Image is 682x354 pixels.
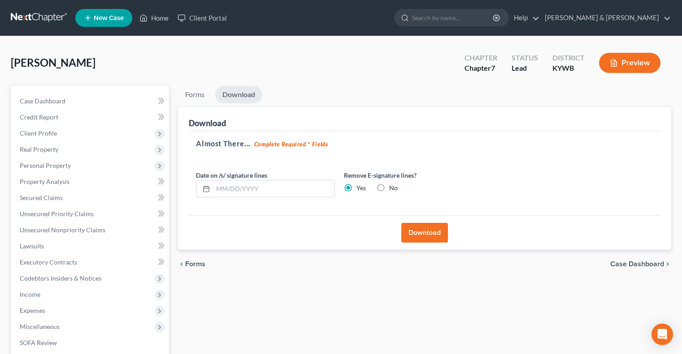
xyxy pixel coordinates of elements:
strong: Complete Required * Fields [254,141,328,148]
a: Download [215,86,262,103]
h5: Almost There... [196,138,653,149]
div: Open Intercom Messenger [652,324,673,345]
span: Property Analysis [20,178,70,185]
span: Unsecured Nonpriority Claims [20,226,105,234]
span: Client Profile [20,129,57,137]
div: KYWB [552,63,585,73]
span: Credit Report [20,113,58,121]
span: Secured Claims [20,194,63,201]
a: Executory Contracts [13,254,169,270]
input: Search by name... [412,9,494,26]
a: Home [135,10,173,26]
input: MM/DD/YYYY [213,180,334,197]
label: No [389,183,398,192]
label: Remove E-signature lines? [344,171,483,180]
div: Status [512,53,538,63]
span: New Case [94,15,124,21]
a: Property Analysis [13,174,169,190]
a: Forms [178,86,212,103]
label: Yes [356,183,366,192]
span: Forms [185,260,205,268]
div: Chapter [465,53,497,63]
span: [PERSON_NAME] [11,56,96,69]
i: chevron_left [178,260,185,268]
span: SOFA Review [20,339,57,346]
button: Download [401,223,448,243]
button: chevron_left Forms [178,260,217,268]
div: Chapter [465,63,497,73]
a: [PERSON_NAME] & [PERSON_NAME] [540,10,671,26]
span: 7 [491,64,495,72]
i: chevron_right [664,260,671,268]
div: Download [189,118,226,128]
a: Case Dashboard [13,93,169,109]
a: Case Dashboard chevron_right [610,260,671,268]
a: SOFA Review [13,335,169,351]
span: Personal Property [20,162,71,169]
span: Income [20,290,40,298]
button: Preview [599,53,660,73]
span: Case Dashboard [20,97,65,105]
span: Executory Contracts [20,258,77,266]
div: Lead [512,63,538,73]
a: Unsecured Priority Claims [13,206,169,222]
a: Unsecured Nonpriority Claims [13,222,169,238]
span: Case Dashboard [610,260,664,268]
span: Expenses [20,307,45,314]
a: Secured Claims [13,190,169,206]
div: District [552,53,585,63]
label: Date on /s/ signature lines [196,171,267,180]
span: Real Property [20,145,58,153]
a: Help [509,10,539,26]
a: Lawsuits [13,238,169,254]
a: Client Portal [173,10,231,26]
span: Miscellaneous [20,323,60,330]
a: Credit Report [13,109,169,125]
span: Codebtors Insiders & Notices [20,274,101,282]
span: Lawsuits [20,242,44,250]
span: Unsecured Priority Claims [20,210,94,218]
